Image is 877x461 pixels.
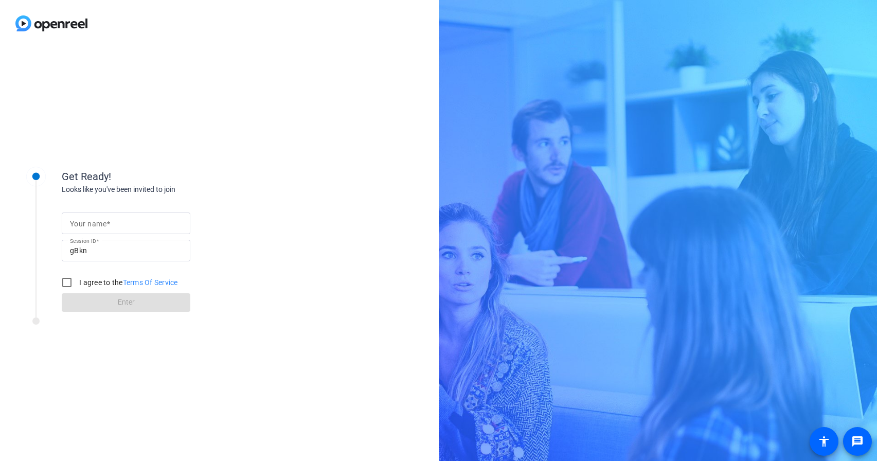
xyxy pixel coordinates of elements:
mat-label: Your name [70,220,106,228]
mat-icon: accessibility [818,435,830,448]
div: Looks like you've been invited to join [62,184,267,195]
mat-label: Session ID [70,238,96,244]
div: Get Ready! [62,169,267,184]
label: I agree to the [77,277,178,288]
mat-icon: message [851,435,864,448]
a: Terms Of Service [123,278,178,287]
